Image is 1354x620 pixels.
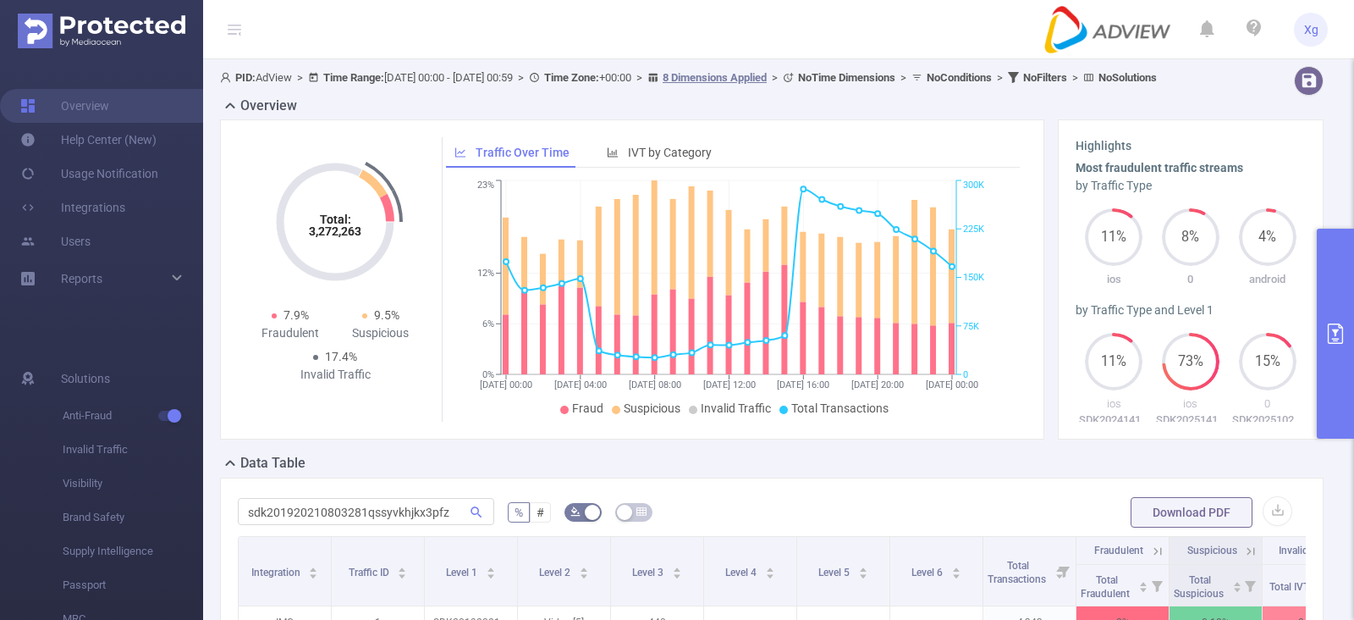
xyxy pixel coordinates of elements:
[308,565,318,575] div: Sort
[63,501,203,534] span: Brand Safety
[323,71,384,84] b: Time Range:
[767,71,783,84] span: >
[1085,230,1142,244] span: 11%
[397,565,407,575] div: Sort
[309,565,318,570] i: icon: caret-up
[20,224,91,258] a: Users
[1269,581,1312,593] span: Total IVT
[1229,271,1306,288] p: android
[1229,412,1306,429] p: SDK20251021100302ytwiya4hooryady
[1098,71,1157,84] b: No Solutions
[477,180,494,191] tspan: 23%
[992,71,1008,84] span: >
[1279,545,1340,556] span: Invalid Traffic
[283,308,309,322] span: 7.9%
[1052,537,1076,606] i: Filter menu
[798,71,895,84] b: No Time Dimensions
[851,379,904,390] tspan: [DATE] 20:00
[1187,545,1237,556] span: Suspicious
[858,572,867,577] i: icon: caret-down
[398,565,407,570] i: icon: caret-up
[1229,396,1306,412] p: 0
[1076,412,1153,429] p: SDK20241419020101vsp8u0y4dp7bqf1
[63,467,203,501] span: Visibility
[1076,302,1306,319] div: by Traffic Type and Level 1
[1162,355,1219,368] span: 73%
[61,262,102,296] a: Reports
[18,14,185,48] img: Protected Media
[454,147,466,158] i: icon: line-chart
[477,268,494,280] tspan: 12%
[858,565,868,575] div: Sort
[1138,579,1148,590] div: Sort
[476,146,570,159] span: Traffic Over Time
[335,324,426,342] div: Suspicious
[539,567,573,578] span: Level 2
[1081,574,1132,600] span: Total Fraudulent
[911,567,945,578] span: Level 6
[1153,412,1230,429] p: SDK20251411020209qpzk1xk28t8zeas
[631,71,647,84] span: >
[235,71,256,84] b: PID:
[1076,271,1153,288] p: ios
[570,507,581,517] i: icon: bg-colors
[486,572,495,577] i: icon: caret-down
[63,534,203,568] span: Supply Intelligence
[1239,230,1296,244] span: 4%
[20,191,125,224] a: Integrations
[61,272,102,285] span: Reports
[240,96,297,116] h2: Overview
[554,379,607,390] tspan: [DATE] 04:00
[537,506,544,519] span: #
[251,567,303,578] span: Integration
[963,273,984,284] tspan: 150K
[1232,579,1241,584] i: icon: caret-up
[1076,161,1243,174] b: Most fraudulent traffic streams
[446,567,480,578] span: Level 1
[572,401,603,415] span: Fraud
[663,71,767,84] u: 8 Dimensions Applied
[632,567,666,578] span: Level 3
[951,565,961,575] div: Sort
[1304,13,1318,47] span: Xg
[777,379,829,390] tspan: [DATE] 16:00
[513,71,529,84] span: >
[1174,574,1226,600] span: Total Suspicious
[1239,355,1296,368] span: 15%
[628,146,712,159] span: IVT by Category
[963,321,979,332] tspan: 75K
[544,71,599,84] b: Time Zone:
[1076,177,1306,195] div: by Traffic Type
[988,560,1049,585] span: Total Transactions
[963,224,984,235] tspan: 225K
[927,71,992,84] b: No Conditions
[486,565,495,570] i: icon: caret-up
[765,565,775,575] div: Sort
[624,401,680,415] span: Suspicious
[1067,71,1083,84] span: >
[791,401,889,415] span: Total Transactions
[238,498,494,525] input: Search...
[245,324,335,342] div: Fraudulent
[374,308,399,322] span: 9.5%
[963,180,984,191] tspan: 300K
[1138,579,1148,584] i: icon: caret-up
[1153,271,1230,288] p: 0
[349,567,392,578] span: Traffic ID
[220,72,235,83] i: icon: user
[398,572,407,577] i: icon: caret-down
[240,453,305,473] h2: Data Table
[290,366,381,384] div: Invalid Traffic
[672,565,682,575] div: Sort
[1085,355,1142,368] span: 11%
[325,350,357,363] span: 17.4%
[1094,545,1143,556] span: Fraudulent
[1076,396,1153,412] p: ios
[63,399,203,433] span: Anti-Fraud
[1145,565,1169,606] i: Filter menu
[20,123,157,157] a: Help Center (New)
[579,572,588,577] i: icon: caret-down
[309,224,361,238] tspan: 3,272,263
[1131,497,1252,528] button: Download PDF
[818,567,852,578] span: Level 5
